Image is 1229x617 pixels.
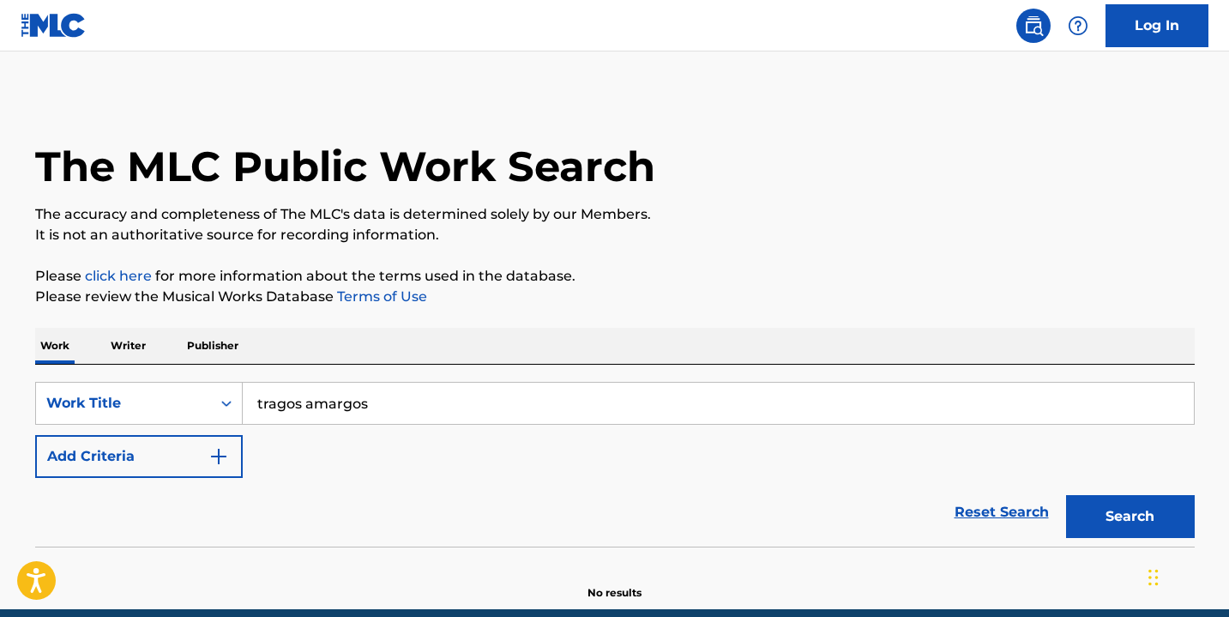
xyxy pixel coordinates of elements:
[35,382,1195,547] form: Search Form
[1143,535,1229,617] iframe: Chat Widget
[1023,15,1044,36] img: search
[35,287,1195,307] p: Please review the Musical Works Database
[35,328,75,364] p: Work
[1066,495,1195,538] button: Search
[85,268,152,284] a: click here
[35,266,1195,287] p: Please for more information about the terms used in the database.
[1148,552,1159,603] div: Drag
[182,328,244,364] p: Publisher
[35,225,1195,245] p: It is not an authoritative source for recording information.
[587,565,642,601] p: No results
[46,393,201,414] div: Work Title
[334,288,427,305] a: Terms of Use
[21,13,87,38] img: MLC Logo
[1105,4,1208,47] a: Log In
[35,435,243,478] button: Add Criteria
[1061,9,1095,43] div: Help
[35,204,1195,225] p: The accuracy and completeness of The MLC's data is determined solely by our Members.
[1068,15,1088,36] img: help
[1016,9,1051,43] a: Public Search
[105,328,151,364] p: Writer
[35,141,655,192] h1: The MLC Public Work Search
[208,446,229,467] img: 9d2ae6d4665cec9f34b9.svg
[946,493,1057,531] a: Reset Search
